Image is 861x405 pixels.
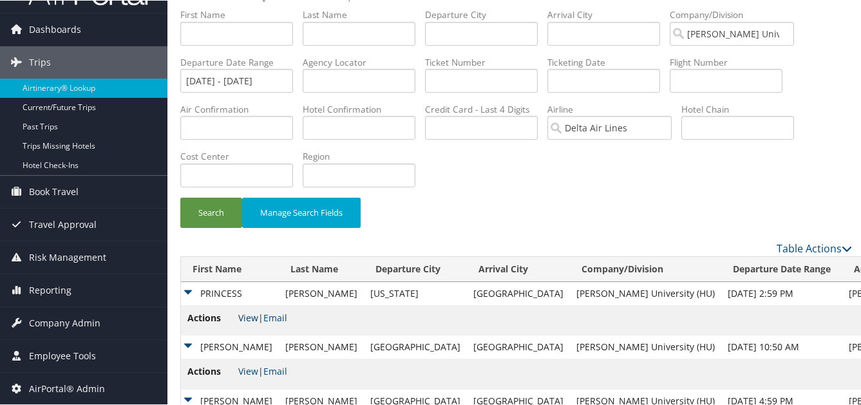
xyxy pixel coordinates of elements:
td: [GEOGRAPHIC_DATA] [467,281,570,305]
th: Last Name: activate to sort column ascending [279,256,364,281]
label: First Name [180,8,303,21]
td: [PERSON_NAME] [279,335,364,358]
td: [DATE] 10:50 AM [721,335,842,358]
label: Airline [547,102,681,115]
span: Company Admin [29,306,100,339]
label: Cost Center [180,149,303,162]
label: Departure Date Range [180,55,303,68]
span: Actions [187,310,236,325]
label: Departure City [425,8,547,21]
td: PRINCESS [181,281,279,305]
th: First Name: activate to sort column ascending [181,256,279,281]
span: Risk Management [29,241,106,273]
span: Travel Approval [29,208,97,240]
button: Search [180,197,242,227]
label: Company/Division [670,8,804,21]
span: Actions [187,364,236,378]
span: AirPortal® Admin [29,372,105,404]
label: Region [303,149,425,162]
td: [PERSON_NAME] [181,335,279,358]
span: Reporting [29,274,71,306]
label: Hotel Chain [681,102,804,115]
label: Flight Number [670,55,792,68]
label: Hotel Confirmation [303,102,425,115]
label: Ticket Number [425,55,547,68]
label: Credit Card - Last 4 Digits [425,102,547,115]
th: Departure City: activate to sort column ascending [364,256,467,281]
label: Ticketing Date [547,55,670,68]
td: [DATE] 2:59 PM [721,281,842,305]
th: Departure Date Range: activate to sort column descending [721,256,842,281]
td: [PERSON_NAME] University (HU) [570,281,721,305]
span: Employee Tools [29,339,96,372]
span: | [238,364,287,377]
label: Agency Locator [303,55,425,68]
td: [GEOGRAPHIC_DATA] [467,335,570,358]
a: View [238,311,258,323]
span: | [238,311,287,323]
td: [PERSON_NAME] University (HU) [570,335,721,358]
th: Company/Division [570,256,721,281]
a: Table Actions [777,241,852,255]
button: Manage Search Fields [242,197,361,227]
a: View [238,364,258,377]
span: Book Travel [29,175,79,207]
td: [PERSON_NAME] [279,281,364,305]
td: [US_STATE] [364,281,467,305]
th: Arrival City: activate to sort column ascending [467,256,570,281]
span: Trips [29,46,51,78]
label: Arrival City [547,8,670,21]
a: Email [263,311,287,323]
td: [GEOGRAPHIC_DATA] [364,335,467,358]
span: Dashboards [29,13,81,45]
a: Email [263,364,287,377]
label: Air Confirmation [180,102,303,115]
label: Last Name [303,8,425,21]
